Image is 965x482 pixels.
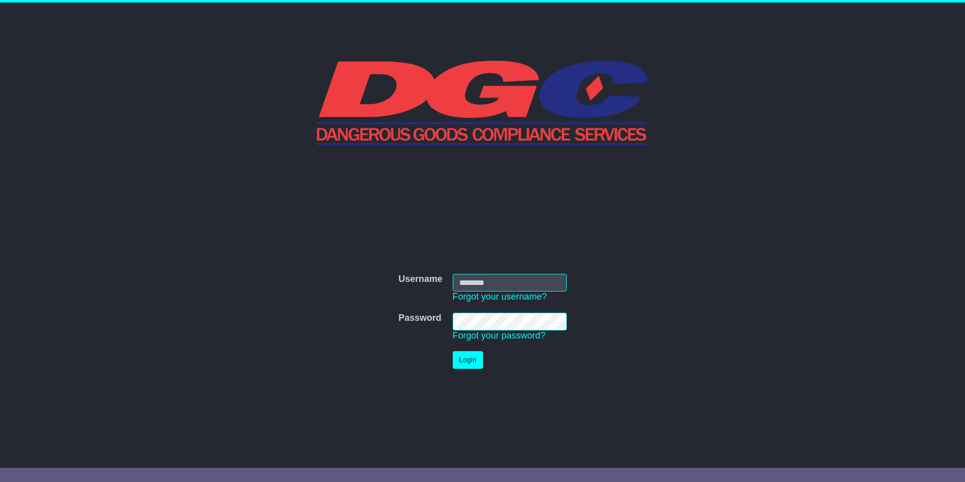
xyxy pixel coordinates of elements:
label: Username [398,274,442,285]
a: Forgot your username? [453,292,547,302]
img: DGC QLD [317,59,649,145]
a: Forgot your password? [453,330,546,341]
button: Login [453,351,483,369]
label: Password [398,313,441,324]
